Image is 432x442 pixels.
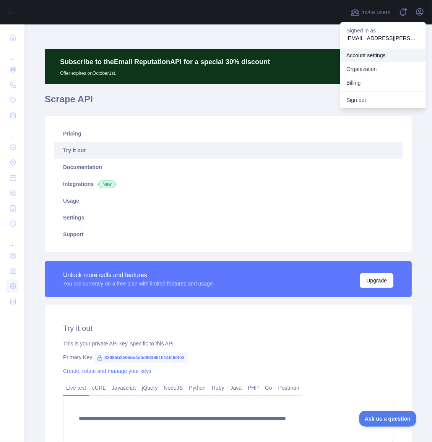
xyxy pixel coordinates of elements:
a: Python [186,382,209,394]
div: ... [6,124,18,139]
a: Go [262,382,275,394]
a: cURL [89,382,109,394]
a: Postman [275,382,302,394]
div: Unlock more calls and features [63,271,213,280]
a: Usage [54,192,403,209]
p: Subscribe to the Email Reputation API for a special 30 % discount [60,56,270,67]
iframe: Toggle Customer Support [359,411,417,427]
a: Javascript [109,382,139,394]
h1: Scrape API [45,93,412,111]
a: Account settings [340,48,426,62]
a: PHP [245,382,262,394]
a: Integrations New [54,176,403,192]
a: Organization [340,62,426,76]
p: Signed in as [346,27,420,34]
a: Try it out [54,142,403,159]
a: Ruby [209,382,227,394]
button: Upgrade [360,273,393,288]
a: NodeJS [161,382,186,394]
a: Documentation [54,159,403,176]
div: Primary Key: [63,353,393,361]
a: jQuery [139,382,161,394]
a: Pricing [54,125,403,142]
span: 32985b2e955e4ebe893861014fc9efe3 [94,352,188,363]
button: Invite users [349,6,392,18]
div: ... [6,232,18,247]
div: This is your private API key, specific to this API. [63,340,393,347]
a: Live test [63,382,89,394]
span: New [98,181,116,188]
a: Create, rotate and manage your keys [63,368,151,374]
span: Invite users [361,8,391,17]
h2: Try it out [63,323,393,334]
button: Sign out [340,93,426,107]
a: Settings [54,209,403,226]
div: You are currently on a free plan with limited features and usage [63,280,213,287]
button: Billing [340,76,426,90]
p: [EMAIL_ADDRESS][PERSON_NAME][DOMAIN_NAME] [346,34,420,42]
div: ... [6,46,18,61]
p: Offer expires on October 1st. [60,67,270,76]
a: Java [227,382,245,394]
a: Support [54,226,403,243]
